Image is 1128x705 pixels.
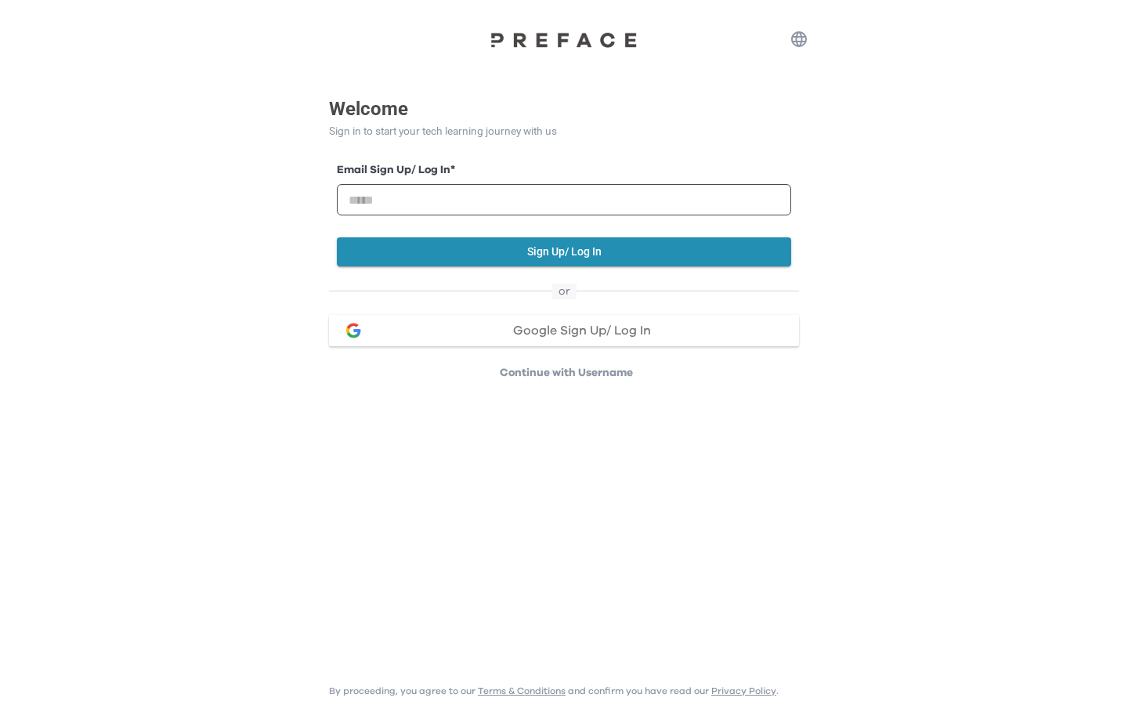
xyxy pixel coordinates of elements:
button: google loginGoogle Sign Up/ Log In [329,315,799,346]
img: google login [344,321,363,340]
button: Sign Up/ Log In [337,237,791,266]
p: Sign in to start your tech learning journey with us [329,123,799,139]
label: Email Sign Up/ Log In * [337,162,791,179]
a: Privacy Policy [711,686,776,696]
a: Terms & Conditions [478,686,566,696]
span: or [552,284,577,299]
p: Welcome [329,95,799,123]
p: Continue with Username [334,365,799,381]
span: Google Sign Up/ Log In [513,324,651,337]
p: By proceeding, you agree to our and confirm you have read our . [329,685,779,697]
img: Preface Logo [486,31,642,48]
